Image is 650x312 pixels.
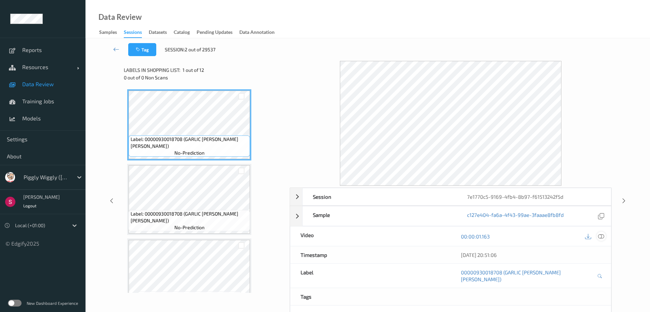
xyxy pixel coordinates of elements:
[303,188,457,205] div: Session
[290,226,451,246] div: Video
[165,46,185,53] span: Session:
[467,211,564,221] a: c127e404-fa6a-4f43-99ae-3faaae8fb8fd
[183,67,204,74] span: 1 out of 12
[461,269,595,283] a: 00000930018708 (GARLIC [PERSON_NAME] [PERSON_NAME])
[290,188,611,206] div: Session7e1770c5-9169-4fb4-8b97-f61513242f5d
[124,67,180,74] span: Labels in shopping list:
[131,136,249,149] span: Label: 00000930018708 (GARLIC [PERSON_NAME] [PERSON_NAME])
[290,264,451,288] div: Label
[303,206,457,226] div: Sample
[174,28,197,37] a: Catalog
[128,43,156,56] button: Tag
[290,246,451,263] div: Timestamp
[174,29,190,37] div: Catalog
[149,28,174,37] a: Datasets
[124,74,285,81] div: 0 out of 0 Non Scans
[99,29,117,37] div: Samples
[197,29,233,37] div: Pending Updates
[239,29,275,37] div: Data Annotation
[124,28,149,38] a: Sessions
[174,224,204,231] span: no-prediction
[124,29,142,38] div: Sessions
[174,149,204,156] span: no-prediction
[139,292,240,299] span: Label: 00008068695803 (SUNTORY ROKU GIN)
[461,251,601,258] div: [DATE] 20:51:06
[185,46,215,53] span: 2 out of 29537
[457,188,611,205] div: 7e1770c5-9169-4fb4-8b97-f61513242f5d
[290,288,451,305] div: Tags
[461,233,490,240] a: 00:00:01.163
[239,28,281,37] a: Data Annotation
[99,28,124,37] a: Samples
[149,29,167,37] div: Datasets
[290,206,611,226] div: Samplec127e404-fa6a-4f43-99ae-3faaae8fb8fd
[197,28,239,37] a: Pending Updates
[98,14,142,21] div: Data Review
[131,210,249,224] span: Label: 00000930018708 (GARLIC [PERSON_NAME] [PERSON_NAME])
